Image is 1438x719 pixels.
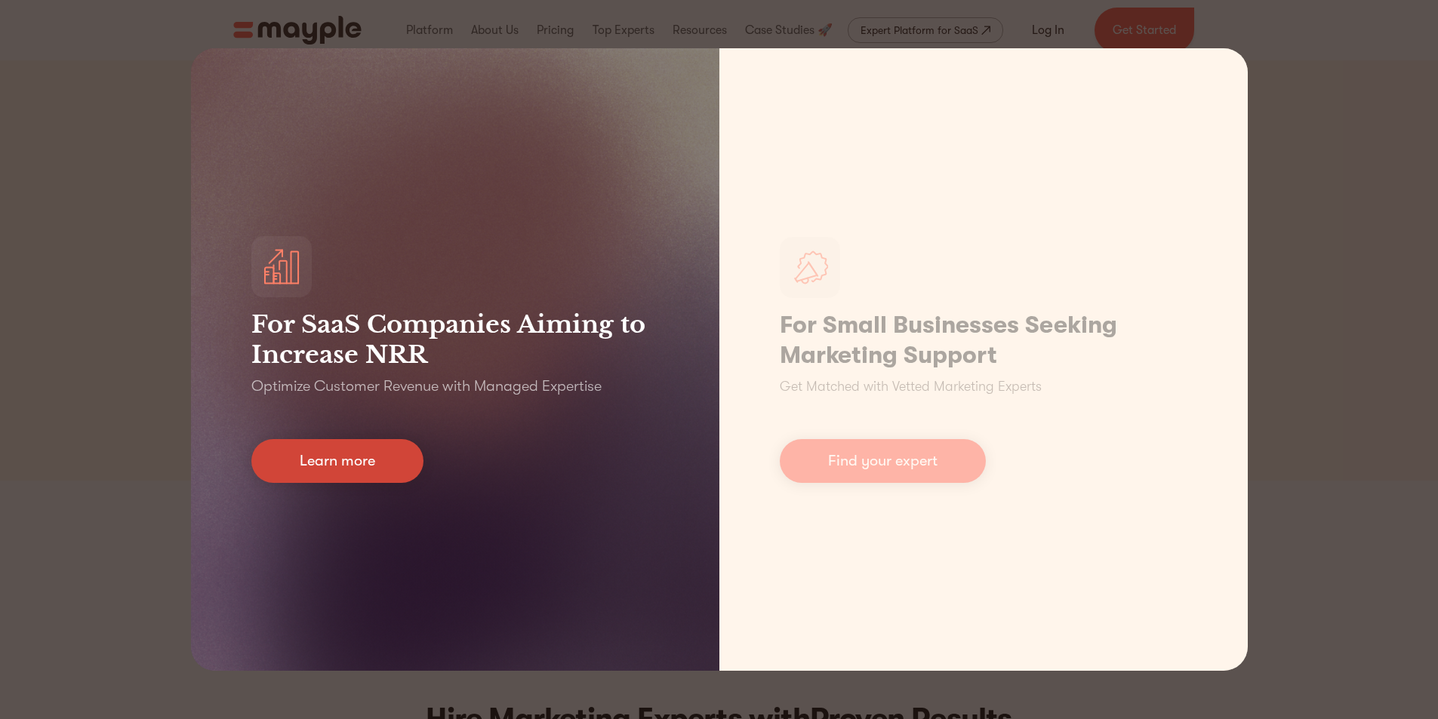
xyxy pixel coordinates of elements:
[251,376,602,397] p: Optimize Customer Revenue with Managed Expertise
[780,439,986,483] a: Find your expert
[251,439,423,483] a: Learn more
[780,376,1042,397] p: Get Matched with Vetted Marketing Experts
[780,310,1187,370] h1: For Small Businesses Seeking Marketing Support
[251,309,659,370] h3: For SaaS Companies Aiming to Increase NRR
